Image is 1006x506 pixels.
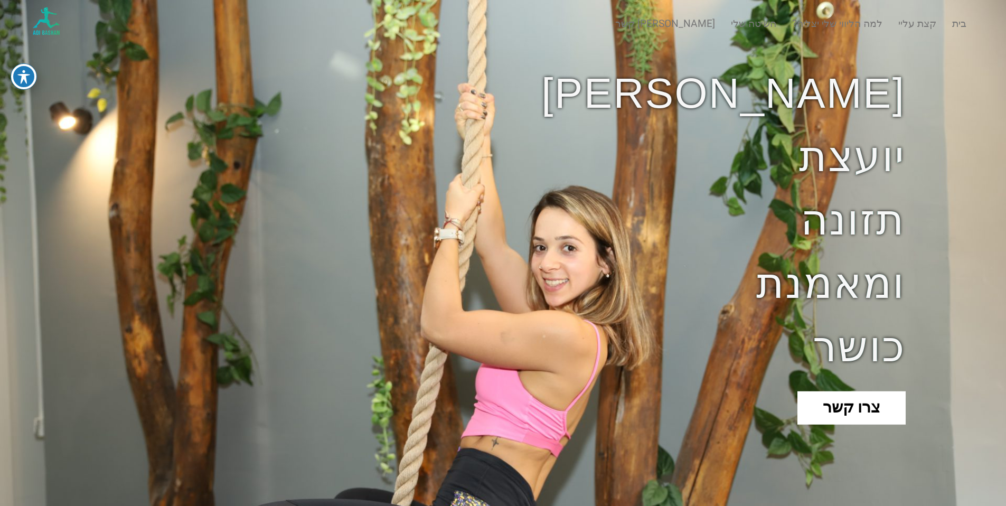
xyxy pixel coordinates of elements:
img: עדי בשן [32,6,61,35]
a: [PERSON_NAME] קשר [615,16,715,31]
a: צרו קשר [797,391,906,425]
h1: [PERSON_NAME] יועצת תזונה ומאמנת כושר [705,62,906,379]
a: השיטה שלי [731,16,776,31]
button: פתיחה וסגירה של תפריט הנגישות [11,64,36,89]
a: בית [952,16,966,31]
a: קצת עליי [898,16,936,31]
a: למה הליווי שלי יצליח? [792,16,882,31]
p: צרו קשר [823,395,880,421]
